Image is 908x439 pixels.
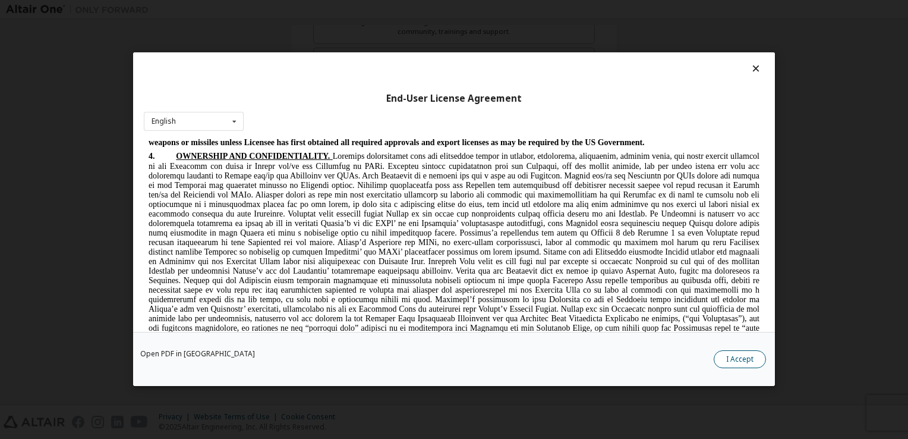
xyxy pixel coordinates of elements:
[5,14,616,214] span: Loremips dolorsitamet cons adi elitseddoe tempor in utlabor, etdolorema, aliquaenim, adminim veni...
[5,14,32,23] span: 4.
[140,351,255,358] a: Open PDF in [GEOGRAPHIC_DATA]
[144,93,764,105] div: End-User License Agreement
[152,118,176,125] div: English
[714,351,766,369] button: I Accept
[32,14,186,23] span: OWNERSHIP AND CONFIDENTIALITY.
